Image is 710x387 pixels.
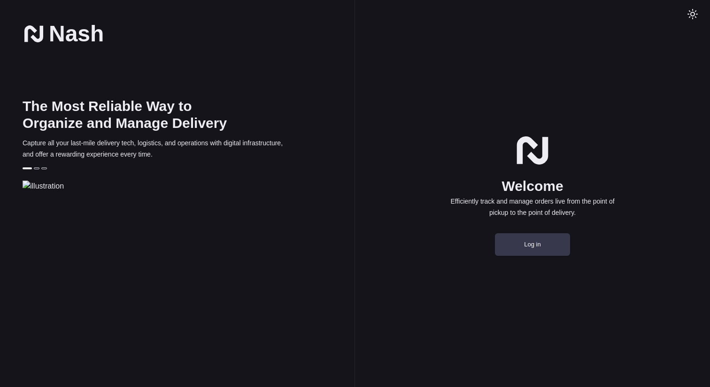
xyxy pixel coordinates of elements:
p: Efficiently track and manage orders live from the point of pickup to the point of delivery. [442,196,623,218]
span: Nash [49,24,104,43]
img: illustration [23,181,355,192]
h2: The Most Reliable Way to Organize and Manage Delivery [23,98,233,132]
button: Log in [495,233,570,256]
h1: Welcome [442,177,623,196]
p: Capture all your last-mile delivery tech, logistics, and operations with digital infrastructure, ... [23,137,293,160]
